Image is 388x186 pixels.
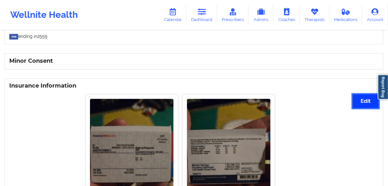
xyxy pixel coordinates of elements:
[249,4,273,25] a: Admins
[273,4,300,25] a: Coaches
[9,57,379,65] h3: Minor Consent
[9,82,379,89] h3: Insurance Information
[187,4,217,25] a: Dashboard
[159,4,187,25] a: Calendar
[217,4,249,25] a: Prescribers
[362,4,388,25] a: Account
[378,75,388,100] a: Report Bug
[300,4,330,25] a: Therapists
[330,4,362,25] a: Medications
[353,94,379,108] button: Edit
[9,31,379,39] p: ending in 2559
